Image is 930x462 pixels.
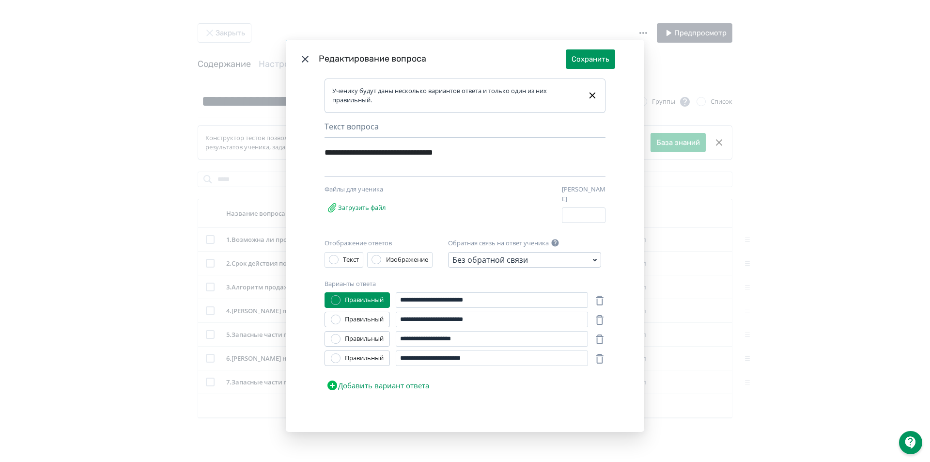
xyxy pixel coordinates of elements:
[566,49,615,69] button: Сохранить
[343,255,359,265] div: Текст
[345,295,384,305] div: Правильный
[325,185,426,194] div: Файлы для ученика
[345,353,384,363] div: Правильный
[332,86,579,105] div: Ученику будут даны несколько вариантов ответа и только один из них правильный.
[345,315,384,324] div: Правильный
[325,279,376,289] label: Варианты ответа
[448,239,549,248] label: Обратная связь на ответ ученика
[325,239,392,248] label: Отображение ответов
[452,254,528,266] div: Без обратной связи
[319,52,566,65] div: Редактирование вопроса
[325,376,431,395] button: Добавить вариант ответа
[345,334,384,344] div: Правильный
[562,185,605,204] label: [PERSON_NAME]
[325,121,605,138] div: Текст вопроса
[386,255,428,265] div: Изображение
[286,40,644,432] div: Modal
